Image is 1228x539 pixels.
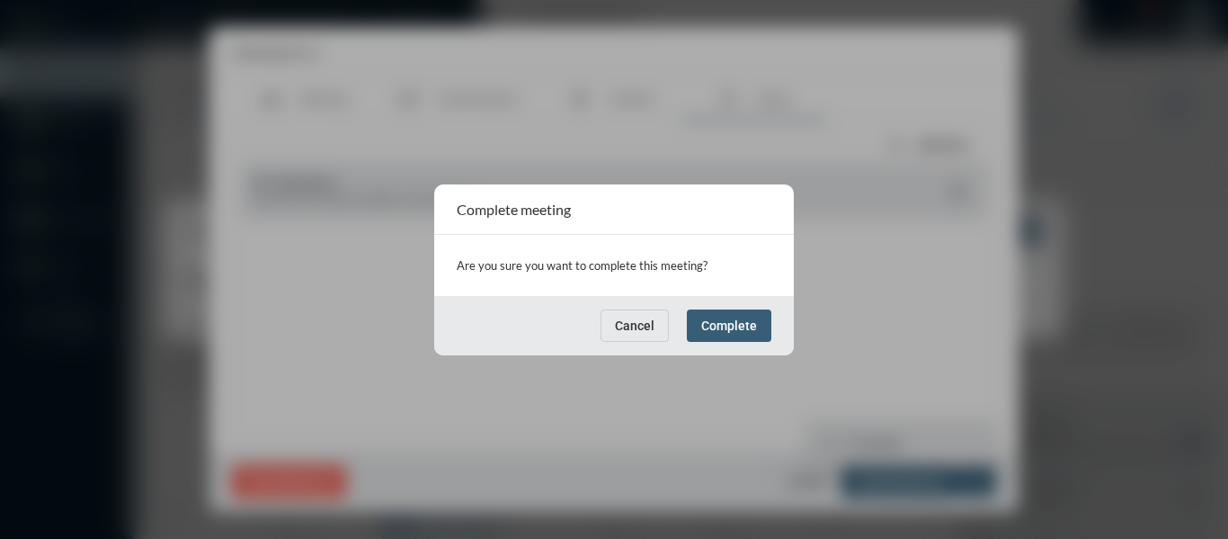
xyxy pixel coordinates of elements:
[687,310,771,342] button: Complete
[615,319,654,333] span: Cancel
[457,253,771,278] p: Are you sure you want to complete this meeting?
[701,319,757,333] span: Complete
[457,201,571,218] h2: Complete meeting
[601,310,669,342] button: Cancel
